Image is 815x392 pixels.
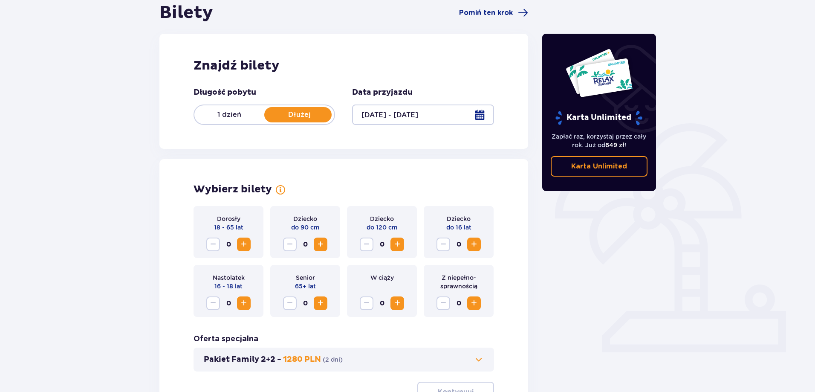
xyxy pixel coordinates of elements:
span: 0 [298,296,312,310]
p: Długość pobytu [194,87,256,98]
button: Zwiększ [314,238,327,251]
p: 65+ lat [295,282,316,290]
button: Zwiększ [314,296,327,310]
span: Pomiń ten krok [459,8,513,17]
img: Dwie karty całoroczne do Suntago z napisem 'UNLIMITED RELAX', na białym tle z tropikalnymi liśćmi... [565,48,633,98]
p: ( 2 dni ) [323,355,343,364]
span: 0 [375,238,389,251]
p: W ciąży [370,273,394,282]
button: Zmniejsz [283,238,297,251]
a: Karta Unlimited [551,156,648,177]
p: Nastolatek [213,273,245,282]
button: Zmniejsz [206,238,220,251]
p: Dorosły [217,215,240,223]
p: Dziecko [370,215,394,223]
h1: Bilety [159,2,213,23]
p: 1 dzień [194,110,264,119]
button: Zwiększ [390,238,404,251]
button: Zmniejsz [283,296,297,310]
span: 0 [298,238,312,251]
p: Data przyjazdu [352,87,413,98]
button: Zmniejsz [436,238,450,251]
span: 649 zł [605,142,624,148]
span: 0 [375,296,389,310]
p: Dziecko [447,215,471,223]
p: Dziecko [293,215,317,223]
p: do 16 lat [446,223,471,232]
p: Karta Unlimited [555,110,643,125]
span: 0 [452,296,465,310]
p: do 120 cm [367,223,397,232]
button: Zmniejsz [436,296,450,310]
p: do 90 cm [291,223,319,232]
h2: Wybierz bilety [194,183,272,196]
span: 0 [452,238,465,251]
h2: Znajdź bilety [194,58,494,74]
p: Karta Unlimited [571,162,627,171]
p: Zapłać raz, korzystaj przez cały rok. Już od ! [551,132,648,149]
span: 0 [222,296,235,310]
p: Senior [296,273,315,282]
button: Zwiększ [390,296,404,310]
p: Pakiet Family 2+2 - [204,354,281,365]
button: Zwiększ [467,238,481,251]
p: 18 - 65 lat [214,223,243,232]
button: Zwiększ [237,238,251,251]
button: Zwiększ [467,296,481,310]
button: Pakiet Family 2+2 -1280 PLN(2 dni) [204,354,484,365]
h3: Oferta specjalna [194,334,258,344]
p: 1280 PLN [283,354,321,365]
p: Z niepełno­sprawnością [431,273,487,290]
button: Zwiększ [237,296,251,310]
span: 0 [222,238,235,251]
p: Dłużej [264,110,334,119]
a: Pomiń ten krok [459,8,528,18]
button: Zmniejsz [360,238,373,251]
button: Zmniejsz [360,296,373,310]
button: Zmniejsz [206,296,220,310]
p: 16 - 18 lat [214,282,243,290]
